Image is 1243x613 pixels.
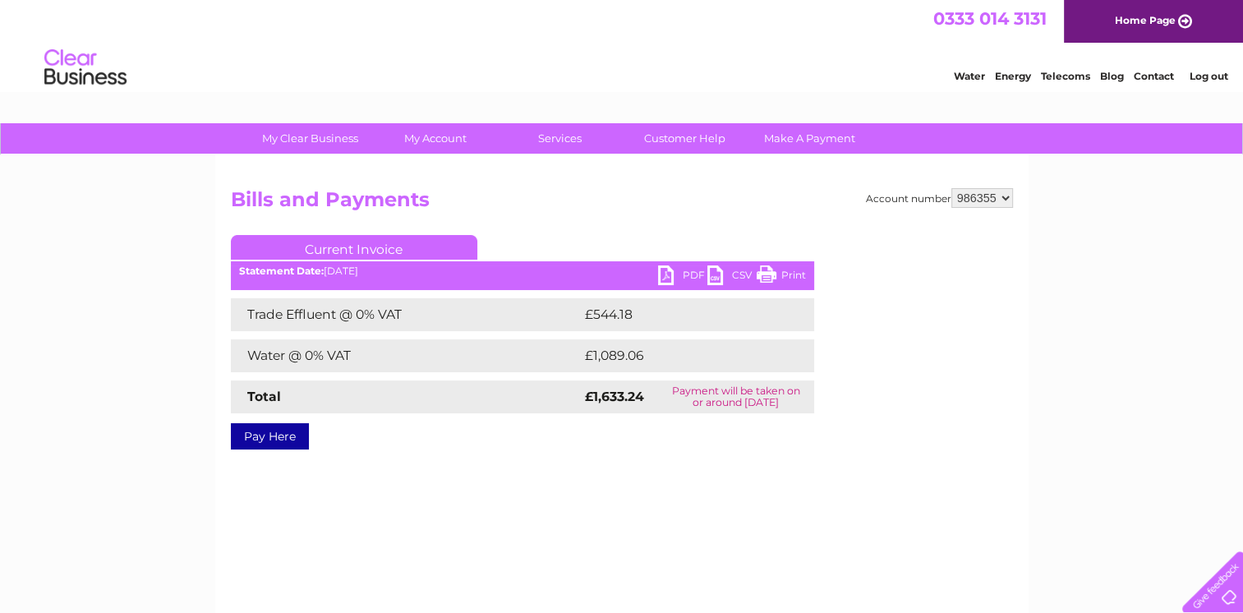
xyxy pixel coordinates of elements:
td: Water @ 0% VAT [231,339,581,372]
h2: Bills and Payments [231,188,1013,219]
strong: Total [247,389,281,404]
a: Services [492,123,628,154]
td: Payment will be taken on or around [DATE] [657,380,813,413]
a: 0333 014 3131 [933,8,1047,29]
a: Telecoms [1041,70,1090,82]
a: Pay Here [231,423,309,449]
a: Water [954,70,985,82]
a: PDF [658,265,707,289]
a: Contact [1134,70,1174,82]
td: Trade Effluent @ 0% VAT [231,298,581,331]
div: Clear Business is a trading name of Verastar Limited (registered in [GEOGRAPHIC_DATA] No. 3667643... [234,9,1011,80]
div: Account number [866,188,1013,208]
div: [DATE] [231,265,814,277]
a: Current Invoice [231,235,477,260]
a: Make A Payment [742,123,877,154]
a: Print [757,265,806,289]
td: £1,089.06 [581,339,789,372]
strong: £1,633.24 [585,389,644,404]
a: My Account [367,123,503,154]
td: £544.18 [581,298,785,331]
a: Log out [1189,70,1227,82]
img: logo.png [44,43,127,93]
a: CSV [707,265,757,289]
a: Blog [1100,70,1124,82]
a: Customer Help [617,123,753,154]
a: Energy [995,70,1031,82]
b: Statement Date: [239,265,324,277]
a: My Clear Business [242,123,378,154]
